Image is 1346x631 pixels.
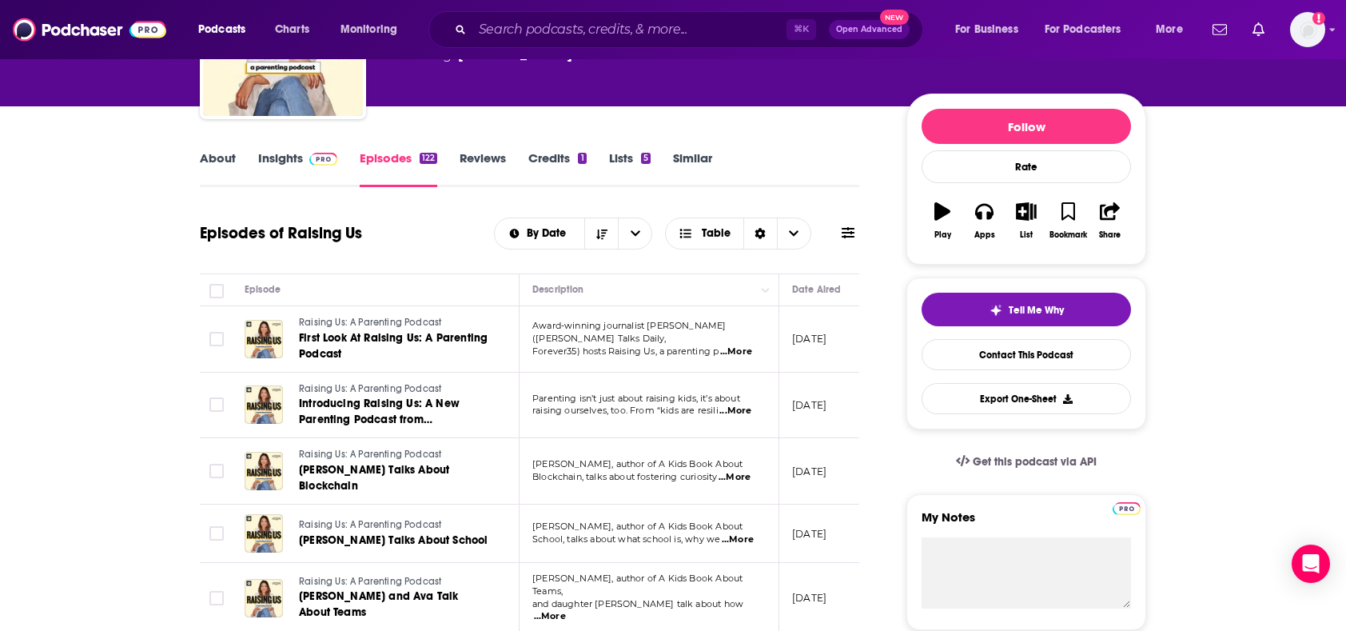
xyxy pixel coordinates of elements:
[299,383,441,394] span: Raising Us: A Parenting Podcast
[265,17,319,42] a: Charts
[665,218,811,250] button: Choose View
[532,573,743,597] span: [PERSON_NAME], author of A Kids Book About Teams,
[299,575,491,589] a: Raising Us: A Parenting Podcast
[299,576,441,587] span: Raising Us: A Parenting Podcast
[245,280,281,299] div: Episode
[299,316,491,330] a: Raising Us: A Parenting Podcast
[974,230,995,240] div: Apps
[1045,18,1121,41] span: For Podcasters
[973,455,1097,469] span: Get this podcast via API
[200,150,236,187] a: About
[1020,230,1033,240] div: List
[532,345,719,357] span: Forever35) hosts Raising Us, a parenting p
[922,109,1131,144] button: Follow
[472,17,786,42] input: Search podcasts, credits, & more...
[494,218,653,250] h2: Choose List sort
[209,397,224,412] span: Toggle select row
[792,527,826,541] p: [DATE]
[943,442,1109,481] a: Get this podcast via API
[922,509,1131,537] label: My Notes
[934,230,951,240] div: Play
[532,393,740,404] span: Parenting isn’t just about raising kids, it’s about
[1292,545,1330,583] div: Open Intercom Messenger
[922,383,1131,414] button: Export One-Sheet
[836,26,902,34] span: Open Advanced
[722,533,754,546] span: ...More
[1156,18,1183,41] span: More
[340,18,397,41] span: Monitoring
[1006,192,1047,250] button: List
[444,11,938,48] div: Search podcasts, credits, & more...
[275,18,309,41] span: Charts
[299,533,489,549] a: [PERSON_NAME] Talks About School
[532,458,743,469] span: [PERSON_NAME], author of A Kids Book About
[944,17,1038,42] button: open menu
[299,518,489,533] a: Raising Us: A Parenting Podcast
[792,591,826,605] p: [DATE]
[1312,12,1325,25] svg: Add a profile image
[532,521,743,532] span: [PERSON_NAME], author of A Kids Book About
[299,463,449,493] span: [PERSON_NAME] Talks About Blockchain
[360,150,437,187] a: Episodes122
[1290,12,1325,47] img: User Profile
[309,153,337,166] img: Podchaser Pro
[527,228,571,239] span: By Date
[1034,17,1145,42] button: open menu
[299,382,491,397] a: Raising Us: A Parenting Podcast
[198,18,245,41] span: Podcasts
[532,598,743,609] span: and daughter [PERSON_NAME] talk about how
[299,462,491,494] a: [PERSON_NAME] Talks About Blockchain
[209,591,224,605] span: Toggle select row
[792,332,826,345] p: [DATE]
[299,589,458,619] span: [PERSON_NAME] and Ava Talk About Teams
[299,331,488,361] span: First Look At Raising Us: A Parenting Podcast
[673,150,712,187] a: Similar
[922,150,1131,183] div: Rate
[922,339,1131,370] a: Contact This Podcast
[1206,16,1233,43] a: Show notifications dropdown
[609,150,651,187] a: Lists5
[792,398,826,412] p: [DATE]
[299,589,491,621] a: [PERSON_NAME] and Ava Talk About Teams
[299,330,491,362] a: First Look At Raising Us: A Parenting Podcast
[584,218,618,249] button: Sort Direction
[578,153,586,164] div: 1
[719,405,751,417] span: ...More
[532,471,717,482] span: Blockchain, talks about fostering curiosity
[299,449,441,460] span: Raising Us: A Parenting Podcast
[963,192,1005,250] button: Apps
[534,610,566,623] span: ...More
[1099,230,1121,240] div: Share
[209,332,224,346] span: Toggle select row
[1113,502,1141,515] img: Podchaser Pro
[1290,12,1325,47] span: Logged in as simonkids1
[702,228,731,239] span: Table
[299,317,441,328] span: Raising Us: A Parenting Podcast
[209,464,224,478] span: Toggle select row
[1290,12,1325,47] button: Show profile menu
[922,293,1131,326] button: tell me why sparkleTell Me Why
[299,397,460,442] span: Introducing Raising Us: A New Parenting Podcast from [PERSON_NAME] & A Kids Co.
[792,465,826,478] p: [DATE]
[1246,16,1271,43] a: Show notifications dropdown
[13,14,166,45] img: Podchaser - Follow, Share and Rate Podcasts
[743,218,777,249] div: Sort Direction
[955,18,1018,41] span: For Business
[1113,500,1141,515] a: Pro website
[460,150,506,187] a: Reviews
[1145,17,1203,42] button: open menu
[1049,230,1087,240] div: Bookmark
[756,281,775,300] button: Column Actions
[792,280,841,299] div: Date Aired
[299,519,441,530] span: Raising Us: A Parenting Podcast
[532,533,720,545] span: School, talks about what school is, why we
[299,533,488,547] span: [PERSON_NAME] Talks About School
[719,471,751,484] span: ...More
[329,17,418,42] button: open menu
[922,192,963,250] button: Play
[200,223,362,243] h1: Episodes of Raising Us
[532,280,583,299] div: Description
[641,153,651,164] div: 5
[299,448,491,462] a: Raising Us: A Parenting Podcast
